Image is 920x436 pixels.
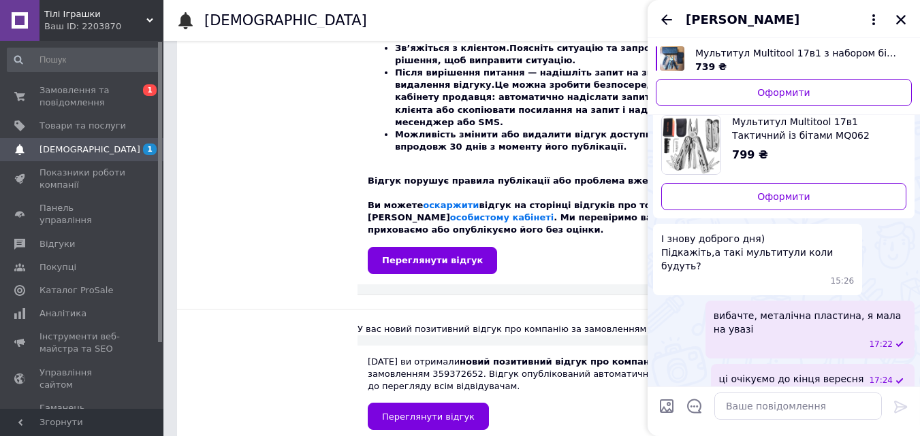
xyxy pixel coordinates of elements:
button: Закрити [893,12,909,28]
div: Як діяти, щоб уникнути зниження рейтингу через негативний відгук: Відгук порушує правила публікац... [368,8,726,236]
li: Це можна зробити безпосередньо з кабінету продавця: автоматично надіслати запит на email клієнта ... [395,67,726,129]
a: Оформити [661,183,906,210]
input: Пошук [7,48,161,72]
span: Показники роботи компанії [39,167,126,191]
span: Управління сайтом [39,367,126,391]
span: вибачте, металічна пластина, я мала на увазі [714,309,906,336]
span: Мультитул Multitool 17в1 з набором біт Чорний [695,46,901,60]
span: Переглянути відгук [382,412,475,422]
span: Покупці [39,261,76,273]
a: Переглянути товар [656,46,912,73]
a: оскаржити [423,200,479,210]
span: Товари та послуги [39,120,126,132]
a: особистому кабінеті [450,212,554,222]
button: [PERSON_NAME] [686,11,882,29]
span: Замовлення та повідомлення [39,84,126,109]
span: Каталог ProSale [39,284,113,297]
li: Можливість змінити або видалити відгук доступна лише впродовж 30 днів з моменту його публікації. [395,129,726,153]
li: Поясніть ситуацію та запропонуйте рішення, щоб виправити ситуацію. [395,42,726,67]
img: 6768080392_w640_h640_multitul-multitool-17v1.jpg [660,46,684,71]
b: новий позитивний відгук про компанію [460,356,661,367]
a: Переглянути товар [661,115,906,175]
span: Гаманець компанії [39,402,126,426]
div: Ваш ID: 2203870 [44,20,163,33]
div: [DATE] ви отримали за замовленням 359372652. Відгук опублікований автоматично та доступний до пер... [368,356,726,431]
span: Тілі Іграшки [44,8,146,20]
span: [PERSON_NAME] [686,11,799,29]
span: 1 [143,144,157,155]
a: Переглянути відгук [368,247,497,274]
span: 17:24 12.09.2025 [869,375,893,386]
span: Аналітика [39,307,86,320]
b: Після вирішення питання — надішліть запит на зміну або видалення відгуку. [395,67,691,90]
span: Мультитул Multitool 17в1 Тактичний із бітами MQ062 silver [732,115,895,142]
button: Відкрити шаблони відповідей [686,397,703,415]
span: ці очікуємо до кінця вересня [719,372,864,386]
span: 1 [143,84,157,96]
span: Інструменти веб-майстра та SEO [39,331,126,355]
span: [DEMOGRAPHIC_DATA] [39,144,140,156]
img: 6671502153_w640_h640_multitul-multitool-17v1.jpg [662,116,720,174]
span: 15:26 12.09.2025 [831,275,855,287]
h1: [DEMOGRAPHIC_DATA] [204,12,367,29]
span: Відгуки [39,238,75,250]
span: Панель управління [39,202,126,227]
span: 739 ₴ [695,61,727,72]
button: Назад [659,12,675,28]
span: Переглянути відгук [382,255,483,265]
b: Зв’яжіться з клієнтом. [395,43,509,53]
span: 799 ₴ [732,148,768,161]
span: І знову доброго дня) Підкажіть,а такі мультитули коли будуть? [661,232,854,273]
span: 17:22 12.09.2025 [869,339,893,350]
a: Переглянути відгук [368,403,489,430]
a: Оформити [656,79,912,106]
div: У вас новий позитивний відгук про компанію за замовленням 359372652. [358,323,736,335]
